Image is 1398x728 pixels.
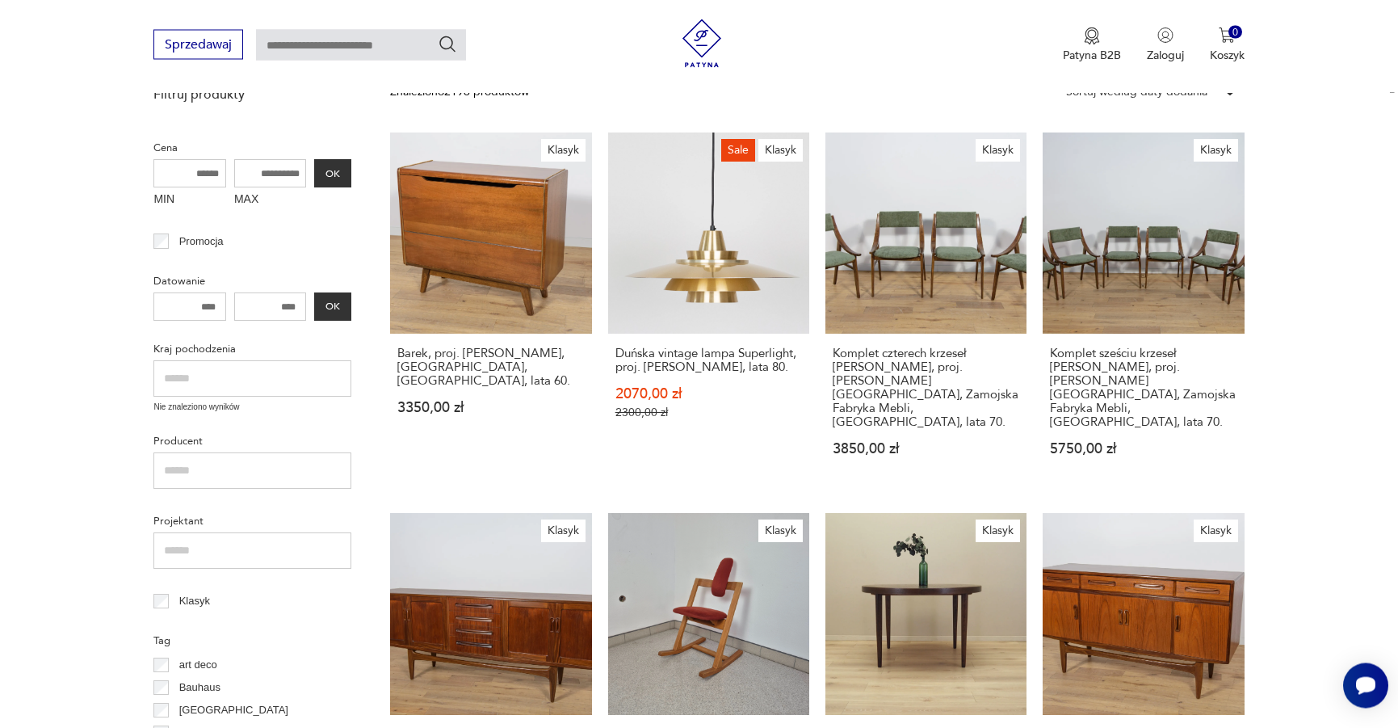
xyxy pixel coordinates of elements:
p: Cena [153,140,351,158]
p: Promocja [179,234,224,251]
p: Producent [153,433,351,451]
a: Sprzedawaj [153,40,243,52]
button: Patyna B2B [1063,27,1121,63]
button: 0Koszyk [1210,27,1245,63]
p: 5750,00 zł [1050,443,1236,457]
label: MIN [153,188,226,214]
a: Ikona medaluPatyna B2B [1063,27,1121,63]
img: Patyna - sklep z meblami i dekoracjami vintage [678,19,726,68]
p: [GEOGRAPHIC_DATA] [179,702,288,720]
button: OK [314,293,351,322]
a: KlasykBarek, proj. B. Landsman, Jitona, Czechosłowacja, lata 60.Barek, proj. [PERSON_NAME], [GEOG... [390,133,591,488]
div: 0 [1228,26,1242,40]
iframe: Smartsupp widget button [1343,663,1388,709]
h3: Duńska vintage lampa Superlight, proj. [PERSON_NAME], lata 80. [615,347,802,375]
p: Nie znaleziono wyników [153,402,351,414]
a: KlasykKomplet sześciu krzeseł Skoczek, proj. J. Kędziorek, Zamojska Fabryka Mebli, Polska, lata 7... [1043,133,1244,488]
p: Filtruj produkty [153,86,351,104]
a: KlasykKomplet czterech krzeseł Skoczek, proj. J. Kędziorek, Zamojska Fabryka Mebli, Polska, lata ... [825,133,1026,488]
p: Datowanie [153,273,351,291]
button: Zaloguj [1147,27,1184,63]
p: Patyna B2B [1063,48,1121,63]
button: Szukaj [438,35,457,54]
p: Zaloguj [1147,48,1184,63]
p: Bauhaus [179,680,220,697]
img: Ikonka użytkownika [1157,27,1173,44]
label: MAX [234,188,307,214]
p: Koszyk [1210,48,1245,63]
p: 3850,00 zł [833,443,1019,457]
img: Ikona medalu [1084,27,1100,45]
h3: Komplet sześciu krzeseł [PERSON_NAME], proj. [PERSON_NAME][GEOGRAPHIC_DATA], Zamojska Fabryka Meb... [1050,347,1236,430]
button: OK [314,160,351,188]
img: Ikona koszyka [1219,27,1235,44]
div: Sortuj według daty dodania [1066,84,1207,102]
p: Kraj pochodzenia [153,341,351,359]
h3: Komplet czterech krzeseł [PERSON_NAME], proj. [PERSON_NAME][GEOGRAPHIC_DATA], Zamojska Fabryka Me... [833,347,1019,430]
p: Klasyk [179,593,210,611]
p: Projektant [153,513,351,531]
button: Sprzedawaj [153,30,243,60]
a: SaleKlasykDuńska vintage lampa Superlight, proj. David Mogensen, lata 80.Duńska vintage lampa Sup... [608,133,809,488]
p: 3350,00 zł [397,402,584,415]
p: 2070,00 zł [615,388,802,402]
div: Znaleziono 2196 produktów [390,84,529,102]
p: 2300,00 zł [615,406,802,420]
p: Tag [153,633,351,650]
p: art deco [179,657,217,675]
h3: Barek, proj. [PERSON_NAME], [GEOGRAPHIC_DATA], [GEOGRAPHIC_DATA], lata 60. [397,347,584,389]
